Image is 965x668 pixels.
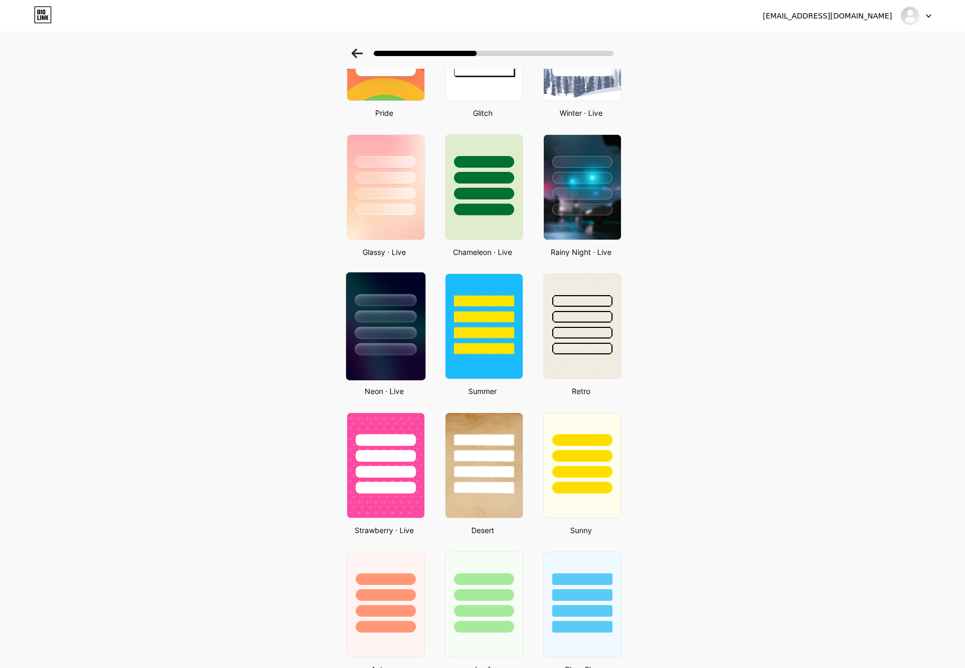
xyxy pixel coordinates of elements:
div: Pride [344,107,425,118]
div: Retro [540,386,621,397]
div: Neon · Live [344,386,425,397]
div: Winter · Live [540,107,621,118]
div: Sunny [540,525,621,536]
img: link_bandarbola855 [900,6,920,26]
div: [EMAIL_ADDRESS][DOMAIN_NAME] [763,11,892,22]
div: Chameleon · Live [442,246,523,258]
div: Strawberry · Live [344,525,425,536]
div: Desert [442,525,523,536]
div: Summer [442,386,523,397]
div: Glitch [442,107,523,118]
img: neon.jpg [346,272,425,380]
div: Rainy Night · Live [540,246,621,258]
div: Glassy · Live [344,246,425,258]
